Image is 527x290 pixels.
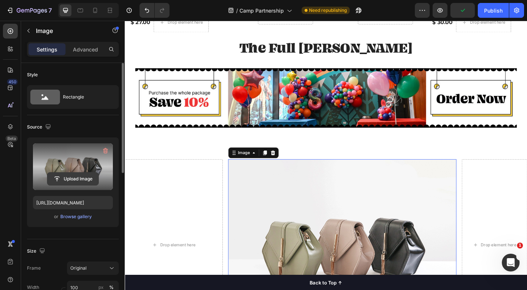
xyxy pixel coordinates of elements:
div: Publish [484,7,503,14]
div: Drop element here [393,245,432,251]
button: Publish [478,3,509,18]
p: 7 [48,6,52,15]
div: Drop element here [39,245,78,251]
img: gempages_513790774651913406-5b50ff19-227c-4015-8c5a-c0206c9687cb.jpg [11,44,433,126]
span: Original [70,265,87,271]
button: 7 [3,3,55,18]
span: Camp Partnership [239,7,284,14]
button: Upload Image [47,172,99,186]
div: Undo/Redo [140,3,169,18]
span: Need republishing [309,7,347,14]
div: Beta [6,136,18,141]
iframe: Intercom live chat [502,254,520,271]
div: 450 [7,79,18,85]
p: Image [36,26,99,35]
div: Source [27,122,53,132]
iframe: Design area [125,21,527,290]
div: Style [27,71,38,78]
span: or [54,212,58,221]
span: 1 [517,243,523,249]
h2: The Full [PERSON_NAME] [11,19,433,41]
p: Settings [37,46,57,53]
input: https://example.com/image.jpg [33,196,113,209]
label: Frame [27,265,41,271]
button: Browse gallery [60,213,92,220]
p: Advanced [73,46,98,53]
div: Rectangle [63,89,108,106]
span: / [236,7,238,14]
div: Size [27,246,47,256]
div: Image [123,143,139,149]
button: Original [67,261,119,275]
